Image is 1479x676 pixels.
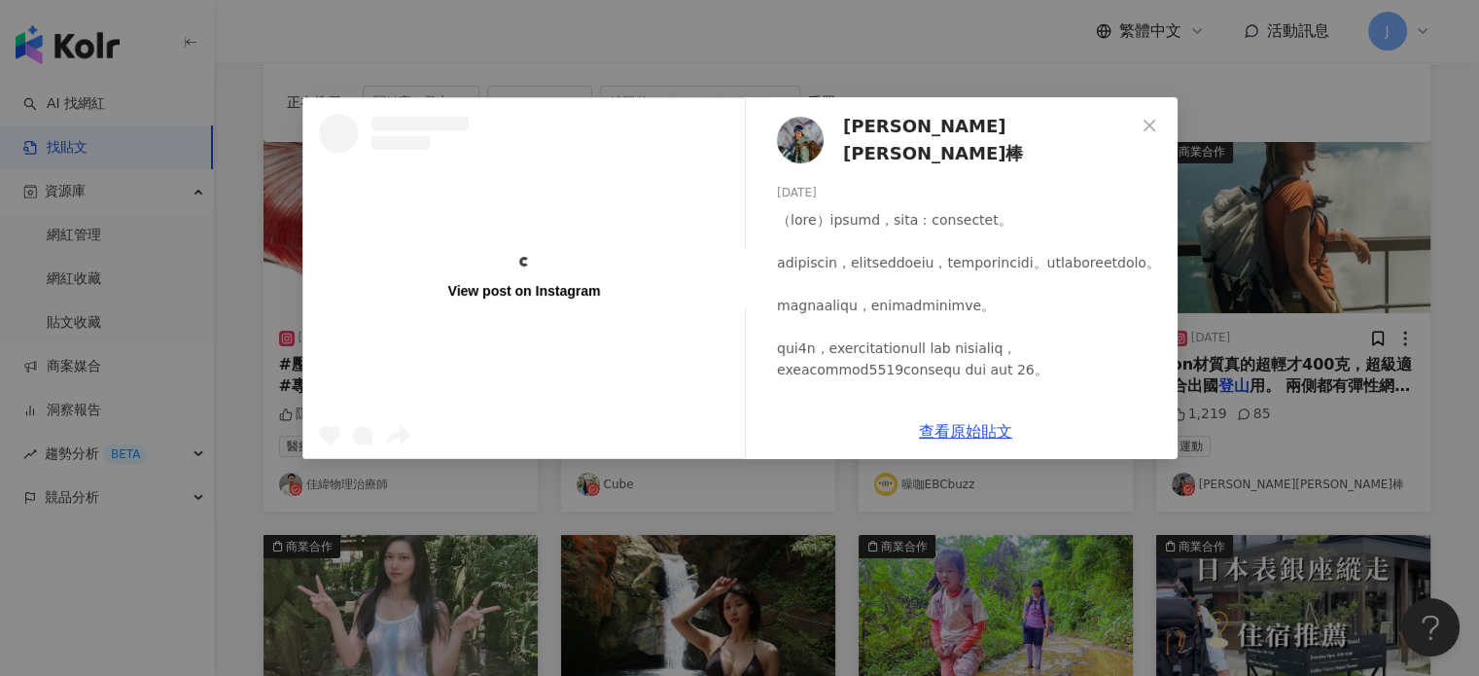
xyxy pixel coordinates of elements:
a: View post on Instagram [303,98,745,458]
a: KOL Avatar[PERSON_NAME][PERSON_NAME]棒 [777,113,1135,168]
span: close [1142,118,1157,133]
img: KOL Avatar [777,117,824,163]
button: Close [1130,106,1169,145]
a: 查看原始貼文 [919,422,1012,441]
div: View post on Instagram [447,282,600,300]
span: [PERSON_NAME][PERSON_NAME]棒 [843,113,1135,168]
div: [DATE] [777,184,1162,202]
